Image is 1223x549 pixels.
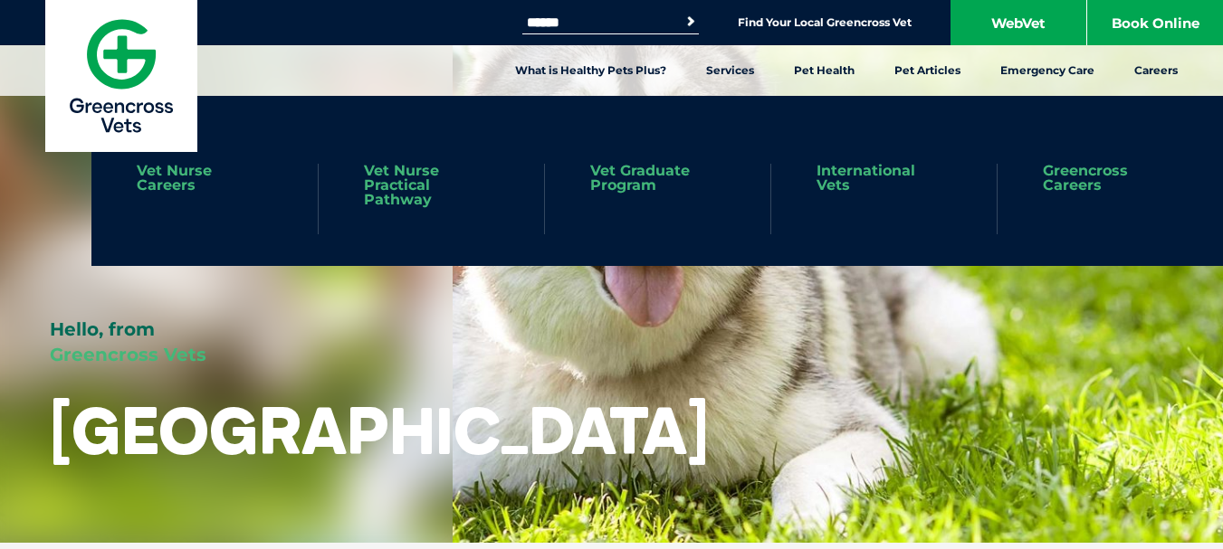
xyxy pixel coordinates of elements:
a: Find Your Local Greencross Vet [738,15,912,30]
a: Pet Health [774,45,874,96]
span: Hello, from [50,318,155,340]
a: Emergency Care [980,45,1114,96]
a: Greencross Careers [1043,164,1178,193]
h1: [GEOGRAPHIC_DATA] [50,394,709,466]
a: Vet Nurse Practical Pathway [364,164,499,207]
button: Search [682,13,700,31]
a: Pet Articles [874,45,980,96]
a: Services [686,45,774,96]
a: International Vets [817,164,951,193]
span: Greencross Vets [50,344,206,365]
a: What is Healthy Pets Plus? [495,45,686,96]
a: Vet Nurse Careers [137,164,272,193]
a: Careers [1114,45,1198,96]
a: Vet Graduate Program [590,164,725,193]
